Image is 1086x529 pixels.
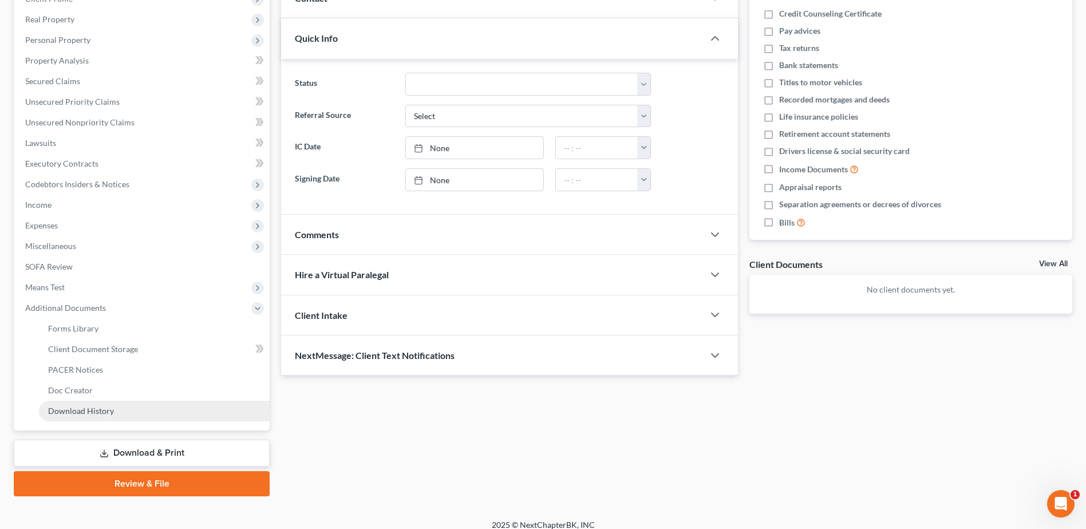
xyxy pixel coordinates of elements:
a: Review & File [14,471,270,496]
a: SOFA Review [16,256,270,277]
span: Doc Creator [48,385,93,395]
span: Client Intake [295,310,347,321]
a: Download & Print [14,440,270,467]
span: Secured Claims [25,76,80,86]
a: None [406,137,543,159]
span: Bills [779,217,795,228]
a: Secured Claims [16,71,270,92]
input: -- : -- [556,169,638,191]
span: SOFA Review [25,262,73,271]
span: Forms Library [48,323,98,333]
span: Recorded mortgages and deeds [779,94,890,105]
a: Property Analysis [16,50,270,71]
span: Income [25,200,52,210]
label: Referral Source [289,105,399,128]
a: Download History [39,401,270,421]
span: Hire a Virtual Paralegal [295,269,389,280]
span: Miscellaneous [25,241,76,251]
div: Client Documents [749,258,823,270]
span: Means Test [25,282,65,292]
a: Forms Library [39,318,270,339]
span: Titles to motor vehicles [779,77,862,88]
a: Doc Creator [39,380,270,401]
a: PACER Notices [39,360,270,380]
span: Tax returns [779,42,819,54]
span: Retirement account statements [779,128,890,140]
span: Income Documents [779,164,848,175]
span: Pay advices [779,25,820,37]
a: View All [1039,260,1068,268]
span: Download History [48,406,114,416]
span: Appraisal reports [779,181,842,193]
span: 1 [1071,490,1080,499]
span: Property Analysis [25,56,89,65]
input: -- : -- [556,137,638,159]
span: Unsecured Priority Claims [25,97,120,106]
span: NextMessage: Client Text Notifications [295,350,455,361]
a: None [406,169,543,191]
span: Client Document Storage [48,344,138,354]
span: Lawsuits [25,138,56,148]
span: Bank statements [779,60,838,71]
span: Expenses [25,220,58,230]
span: Separation agreements or decrees of divorces [779,199,941,210]
a: Unsecured Nonpriority Claims [16,112,270,133]
span: Additional Documents [25,303,106,313]
a: Unsecured Priority Claims [16,92,270,112]
span: Real Property [25,14,74,24]
span: Executory Contracts [25,159,98,168]
span: Drivers license & social security card [779,145,910,157]
span: Codebtors Insiders & Notices [25,179,129,189]
label: Status [289,73,399,96]
p: No client documents yet. [759,284,1063,295]
span: Quick Info [295,33,338,44]
span: Credit Counseling Certificate [779,8,882,19]
a: Client Document Storage [39,339,270,360]
span: Comments [295,229,339,240]
label: Signing Date [289,168,399,191]
span: Life insurance policies [779,111,858,123]
label: IC Date [289,136,399,159]
span: PACER Notices [48,365,103,374]
a: Lawsuits [16,133,270,153]
a: Executory Contracts [16,153,270,174]
iframe: Intercom live chat [1047,490,1075,518]
span: Unsecured Nonpriority Claims [25,117,135,127]
span: Personal Property [25,35,90,45]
